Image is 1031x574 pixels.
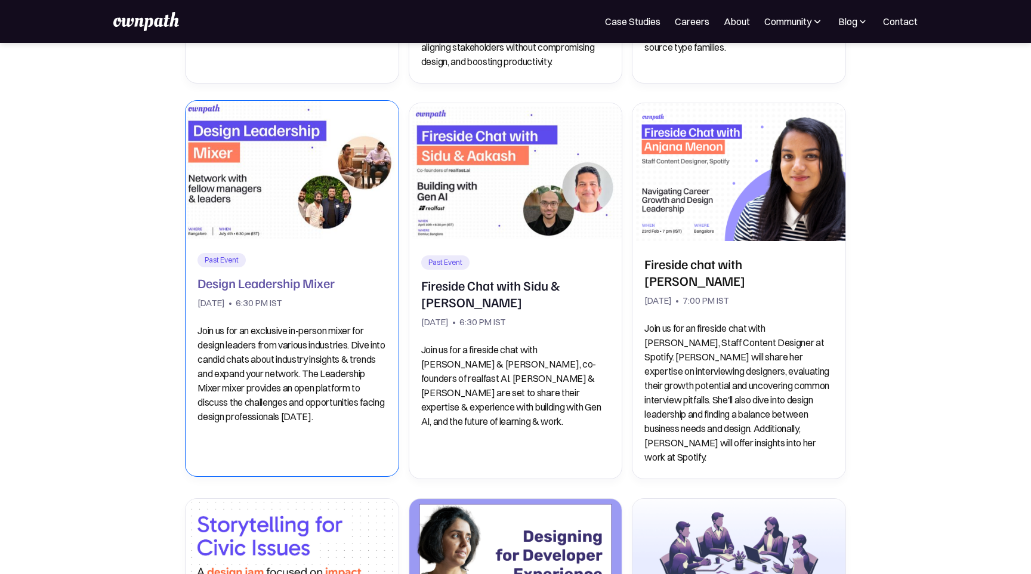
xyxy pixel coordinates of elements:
a: Contact [883,14,918,29]
div: [DATE] [421,314,449,331]
h2: Fireside chat with [PERSON_NAME] [644,255,833,289]
h2: Fireside Chat with Sidu & [PERSON_NAME] [421,277,610,310]
div: Community [764,14,823,29]
div: Community [764,14,811,29]
a: Fireside chat with [PERSON_NAME][DATE]•7:00 PM ISTJoin us for an fireside chat with [PERSON_NAME]... [632,103,845,479]
a: Careers [675,14,709,29]
div: [DATE] [197,295,225,311]
a: Case Studies [605,14,660,29]
a: Past EventDesign Leadership Mixer[DATE]•6:30 PM ISTJoin us for an exclusive in-person mixer for d... [185,100,399,477]
div: 6:30 PM IST [459,314,506,331]
div: [DATE] [644,292,672,309]
div: Blog [838,14,869,29]
div: Past Event [205,255,239,265]
div: • [675,292,679,309]
div: 7:00 PM IST [683,292,729,309]
p: Join us for a fireside chat with [PERSON_NAME] & [PERSON_NAME], co-founders of realfast AI. [PERS... [421,342,610,428]
div: • [452,314,456,331]
div: Past Event [428,258,462,267]
div: • [229,295,232,311]
a: Past EventFireside Chat with Sidu & [PERSON_NAME][DATE]•6:30 PM ISTJoin us for a fireside chat wi... [409,103,622,479]
div: 6:30 PM IST [236,295,282,311]
p: Join us for an exclusive in-person mixer for design leaders from various industries. Dive into ca... [197,323,386,424]
h2: Design Leadership Mixer [197,274,335,291]
a: About [724,14,750,29]
p: Join us for an fireside chat with [PERSON_NAME], Staff Content Designer at Spotify. [PERSON_NAME]... [644,321,833,464]
div: Blog [838,14,857,29]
